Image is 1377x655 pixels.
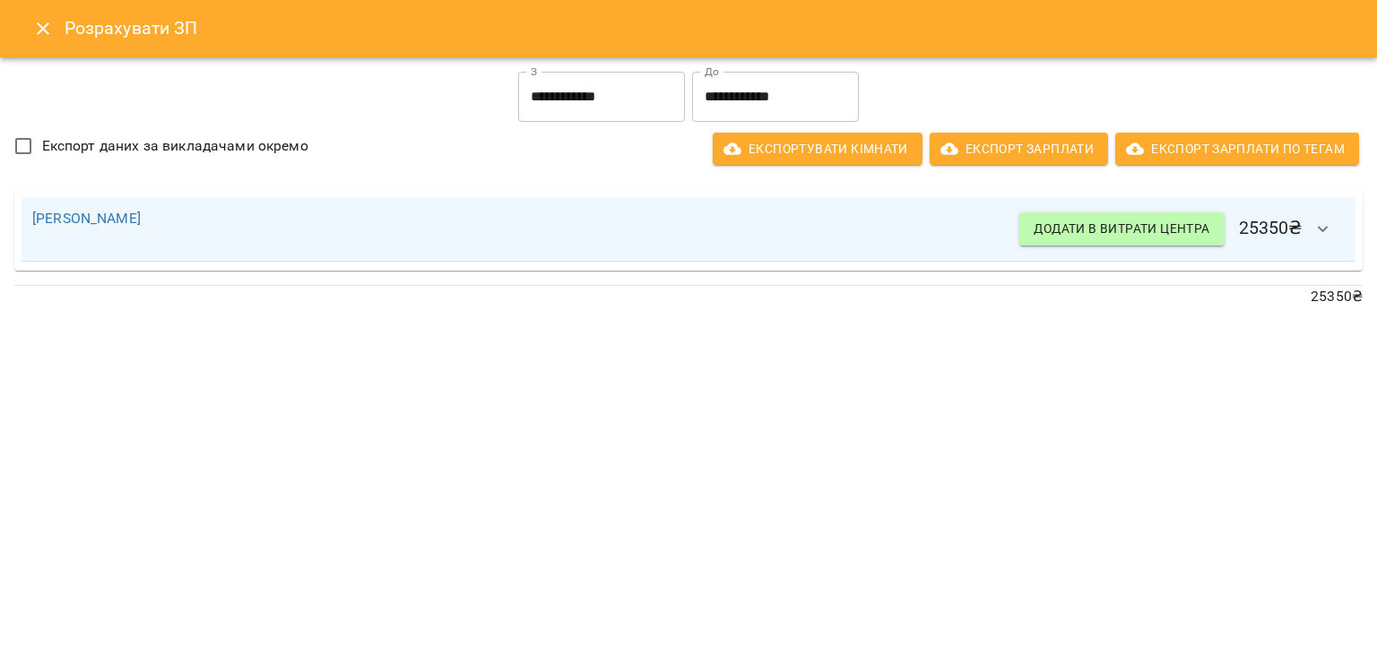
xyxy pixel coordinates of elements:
[1019,208,1345,251] h6: 25350 ₴
[713,133,922,165] button: Експортувати кімнати
[32,210,141,227] a: [PERSON_NAME]
[727,138,908,159] span: Експортувати кімнати
[42,135,308,157] span: Експорт даних за викладачами окремо
[930,133,1108,165] button: Експорт Зарплати
[1130,138,1345,159] span: Експорт Зарплати по тегам
[65,14,1355,42] h6: Розрахувати ЗП
[1019,212,1224,245] button: Додати в витрати центра
[1034,218,1209,239] span: Додати в витрати центра
[14,286,1363,307] p: 25350 ₴
[1115,133,1359,165] button: Експорт Зарплати по тегам
[944,138,1094,159] span: Експорт Зарплати
[22,7,65,50] button: Close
